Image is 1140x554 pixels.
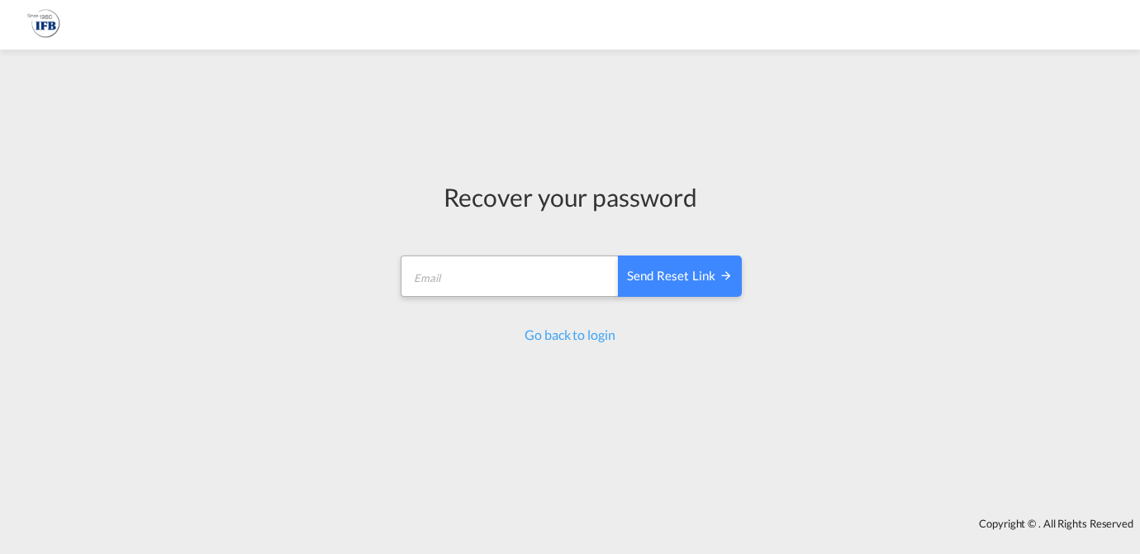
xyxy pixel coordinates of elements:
input: Email [401,256,620,297]
img: 8ada6420251b11ee95ca851f51e206aa.png [25,7,62,44]
div: Send reset link [627,267,733,286]
div: Recover your password [398,179,742,214]
button: SEND RESET LINK [618,256,742,297]
a: Go back to login [525,327,615,342]
md-icon: icon-arrow-right [720,269,733,282]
